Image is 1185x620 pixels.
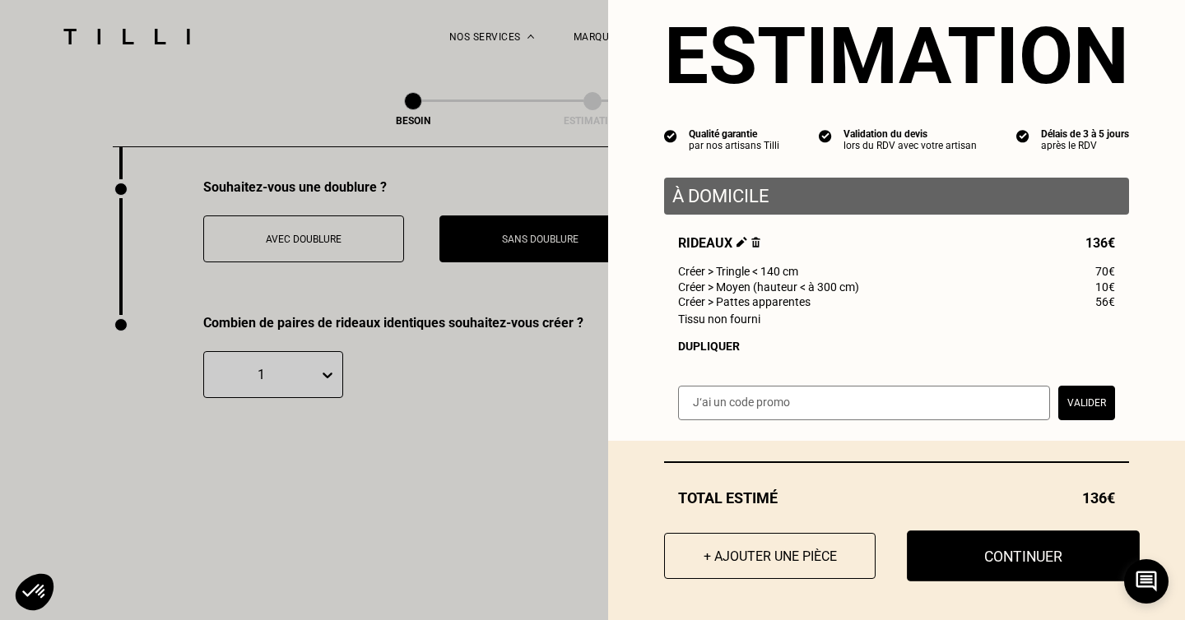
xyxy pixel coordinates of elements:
span: 136€ [1085,235,1115,251]
section: Estimation [664,10,1129,102]
img: icon list info [819,128,832,143]
button: Valider [1058,386,1115,420]
div: par nos artisans Tilli [689,140,779,151]
span: 136€ [1082,489,1115,507]
div: Qualité garantie [689,128,779,140]
div: Total estimé [664,489,1129,507]
span: Rideaux [678,235,760,251]
img: icon list info [1016,128,1029,143]
span: Créer > Moyen (hauteur < à 300 cm) [678,280,859,294]
div: Validation du devis [843,128,977,140]
span: Créer > Tringle < 140 cm [678,265,798,278]
span: Créer > Pattes apparentes [678,295,811,308]
input: J‘ai un code promo [678,386,1050,420]
div: Délais de 3 à 5 jours [1041,128,1129,140]
img: Éditer [737,237,747,248]
span: 56€ [1095,295,1115,308]
img: Supprimer [751,237,760,248]
button: + Ajouter une pièce [664,533,876,579]
span: Tissu non fourni [678,312,760,326]
div: lors du RDV avec votre artisan [843,140,977,151]
span: 10€ [1095,280,1115,294]
span: 70€ [1095,265,1115,278]
div: Dupliquer [678,340,1115,353]
button: Continuer [907,530,1140,581]
img: icon list info [664,128,677,143]
div: après le RDV [1041,140,1129,151]
p: À domicile [672,186,1121,206]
